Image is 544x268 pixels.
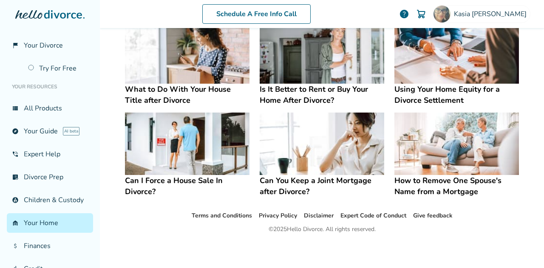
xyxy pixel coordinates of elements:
[304,211,334,221] li: Disclaimer
[12,220,19,226] span: garage_home
[12,174,19,181] span: list_alt_check
[7,121,93,141] a: exploreYour GuideAI beta
[433,6,450,23] img: Kasia Williams
[7,99,93,118] a: view_listAll Products
[394,113,519,175] img: How to Remove One Spouse's Name from a Mortgage
[125,21,249,106] a: What to Do With Your House Title after DivorceWhat to Do With Your House Title after Divorce
[260,84,384,106] h4: Is It Better to Rent or Buy Your Home After Divorce?
[340,212,406,220] a: Expert Code of Conduct
[125,84,249,106] h4: What to Do With Your House Title after Divorce
[394,84,519,106] h4: Using Your Home Equity for a Divorce Settlement
[7,190,93,210] a: account_childChildren & Custody
[192,212,252,220] a: Terms and Conditions
[7,36,93,55] a: flag_2Your Divorce
[260,113,384,175] img: Can You Keep a Joint Mortgage after Divorce?
[12,151,19,158] span: phone_in_talk
[7,236,93,256] a: attach_moneyFinances
[7,78,93,95] li: Your Resources
[202,4,311,24] a: Schedule A Free Info Call
[125,21,249,84] img: What to Do With Your House Title after Divorce
[12,128,19,135] span: explore
[7,213,93,233] a: garage_homeYour Home
[260,175,384,197] h4: Can You Keep a Joint Mortgage after Divorce?
[12,243,19,249] span: attach_money
[125,113,249,197] a: Can I Force a House Sale In Divorce?Can I Force a House Sale In Divorce?
[413,211,453,221] li: Give feedback
[416,9,426,19] img: Cart
[7,167,93,187] a: list_alt_checkDivorce Prep
[125,113,249,175] img: Can I Force a House Sale In Divorce?
[7,144,93,164] a: phone_in_talkExpert Help
[23,59,93,78] a: Try For Free
[260,21,384,106] a: Is It Better to Rent or Buy Your Home After Divorce?Is It Better to Rent or Buy Your Home After D...
[260,113,384,197] a: Can You Keep a Joint Mortgage after Divorce?Can You Keep a Joint Mortgage after Divorce?
[125,175,249,197] h4: Can I Force a House Sale In Divorce?
[12,42,19,49] span: flag_2
[269,224,376,234] div: © 2025 Hello Divorce. All rights reserved.
[24,41,63,50] span: Your Divorce
[454,9,530,19] span: Kasia [PERSON_NAME]
[259,212,297,220] a: Privacy Policy
[12,197,19,203] span: account_child
[394,113,519,197] a: How to Remove One Spouse's Name from a MortgageHow to Remove One Spouse's Name from a Mortgage
[394,21,519,106] a: Using Your Home Equity for a Divorce SettlementUsing Your Home Equity for a Divorce Settlement
[399,9,409,19] a: help
[63,127,79,135] span: AI beta
[501,227,544,268] iframe: Chat Widget
[12,105,19,112] span: view_list
[260,21,384,84] img: Is It Better to Rent or Buy Your Home After Divorce?
[394,175,519,197] h4: How to Remove One Spouse's Name from a Mortgage
[394,21,519,84] img: Using Your Home Equity for a Divorce Settlement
